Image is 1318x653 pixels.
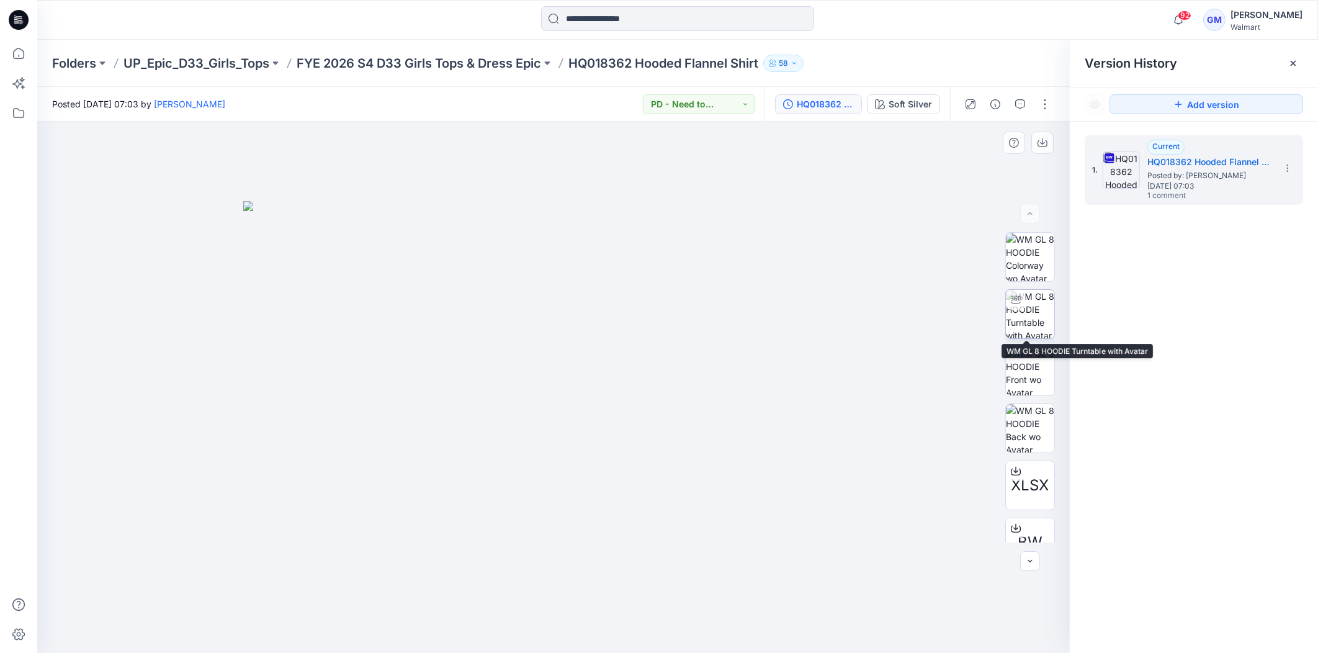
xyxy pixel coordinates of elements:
img: HQ018362 Hooded Flannel Shirt_Full Colorway [1103,151,1140,189]
a: FYE 2026 S4 D33 Girls Tops & Dress Epic [297,55,541,72]
div: HQ018362 Hooded Flannel Shirt_Full Colorway [797,97,854,111]
button: Soft Silver [867,94,940,114]
img: eyJhbGciOiJIUzI1NiIsImtpZCI6IjAiLCJzbHQiOiJzZXMiLCJ0eXAiOiJKV1QifQ.eyJkYXRhIjp7InR5cGUiOiJzdG9yYW... [243,201,864,653]
a: UP_Epic_D33_Girls_Tops [123,55,269,72]
button: Details [985,94,1005,114]
img: WM GL 8 HOODIE Back wo Avatar [1006,404,1054,453]
img: WM GL 8 HOODIE Colorway wo Avatar [1006,233,1054,281]
div: Soft Silver [889,97,932,111]
span: BW [1018,531,1042,554]
div: Walmart [1231,22,1302,32]
span: 1 comment [1147,191,1234,201]
button: 58 [763,55,804,72]
span: Posted [DATE] 07:03 by [52,97,225,110]
span: Current [1152,142,1180,151]
span: Posted by: Gayan Mahawithanalage [1147,169,1271,182]
button: Show Hidden Versions [1085,94,1105,114]
span: Version History [1085,56,1177,71]
img: WM GL 8 HOODIE Turntable with Avatar [1006,290,1054,338]
span: 92 [1178,11,1191,20]
p: 58 [779,56,788,70]
span: [DATE] 07:03 [1147,182,1271,191]
a: Folders [52,55,96,72]
div: GM [1203,9,1226,31]
span: 1. [1092,164,1098,176]
img: WM GL 8 HOODIE Front wo Avatar [1006,347,1054,395]
p: HQ018362 Hooded Flannel Shirt [568,55,758,72]
a: [PERSON_NAME] [154,99,225,109]
span: XLSX [1011,474,1049,497]
button: Add version [1110,94,1303,114]
button: HQ018362 Hooded Flannel Shirt_Full Colorway [775,94,862,114]
div: [PERSON_NAME] [1231,7,1302,22]
h5: HQ018362 Hooded Flannel Shirt_Full Colorway [1147,155,1271,169]
button: Close [1288,58,1298,68]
